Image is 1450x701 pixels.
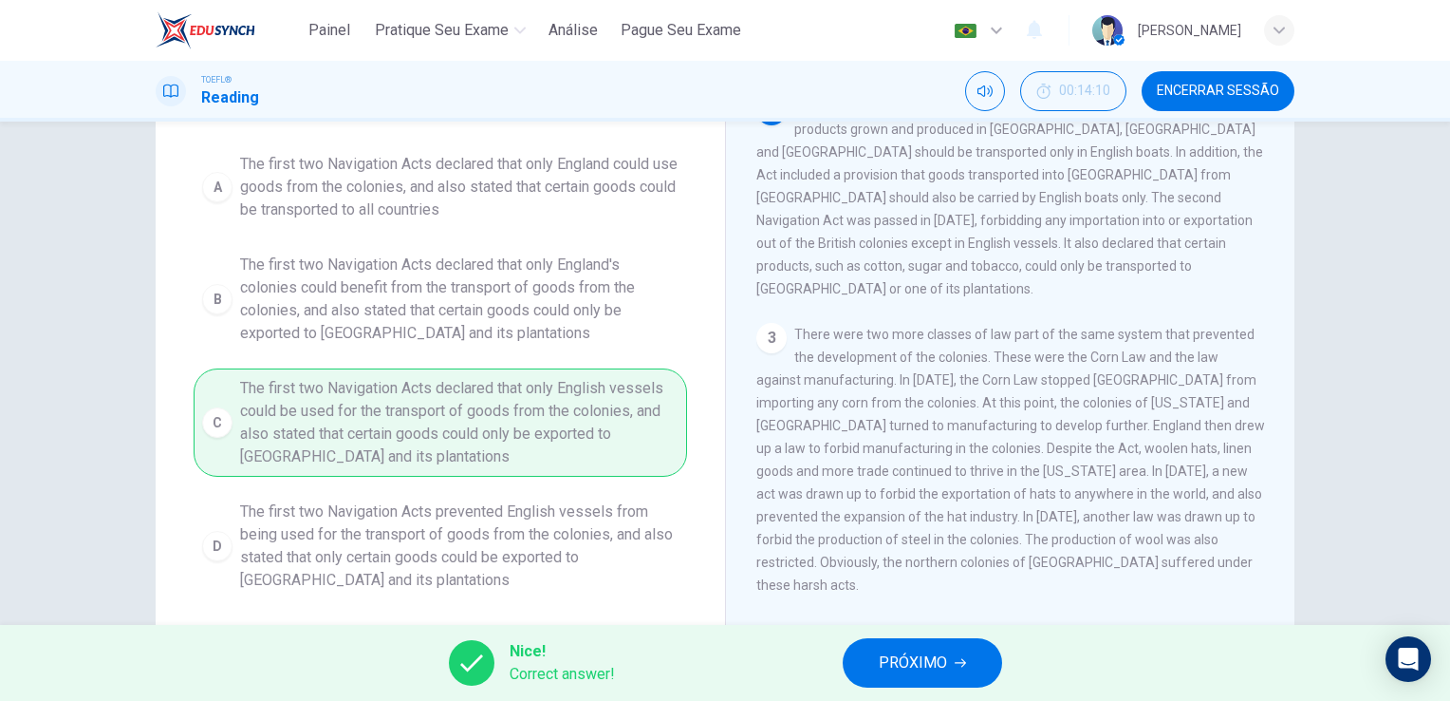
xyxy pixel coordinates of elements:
[541,13,605,47] button: Análise
[879,650,947,676] span: PRÓXIMO
[965,71,1005,111] div: Silenciar
[756,99,1263,296] span: The first Navigation Act was passed in [DATE]. The Act declared that all products grown and produ...
[1020,71,1126,111] button: 00:14:10
[548,19,598,42] span: Análise
[613,13,749,47] button: Pague Seu Exame
[954,24,977,38] img: pt
[510,663,615,686] span: Correct answer!
[375,19,509,42] span: Pratique seu exame
[156,11,255,49] img: EduSynch logo
[1092,15,1123,46] img: Profile picture
[621,19,741,42] span: Pague Seu Exame
[367,13,533,47] button: Pratique seu exame
[1142,71,1294,111] button: Encerrar Sessão
[1385,636,1431,682] div: Open Intercom Messenger
[308,19,350,42] span: Painel
[299,13,360,47] button: Painel
[156,11,299,49] a: EduSynch logo
[201,73,232,86] span: TOEFL®
[1020,71,1126,111] div: Esconder
[843,638,1002,688] button: PRÓXIMO
[510,640,615,663] span: Nice!
[1059,84,1110,99] span: 00:14:10
[1138,19,1241,42] div: [PERSON_NAME]
[1157,84,1279,99] span: Encerrar Sessão
[756,323,787,353] div: 3
[201,86,259,109] h1: Reading
[756,327,1265,593] span: There were two more classes of law part of the same system that prevented the development of the ...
